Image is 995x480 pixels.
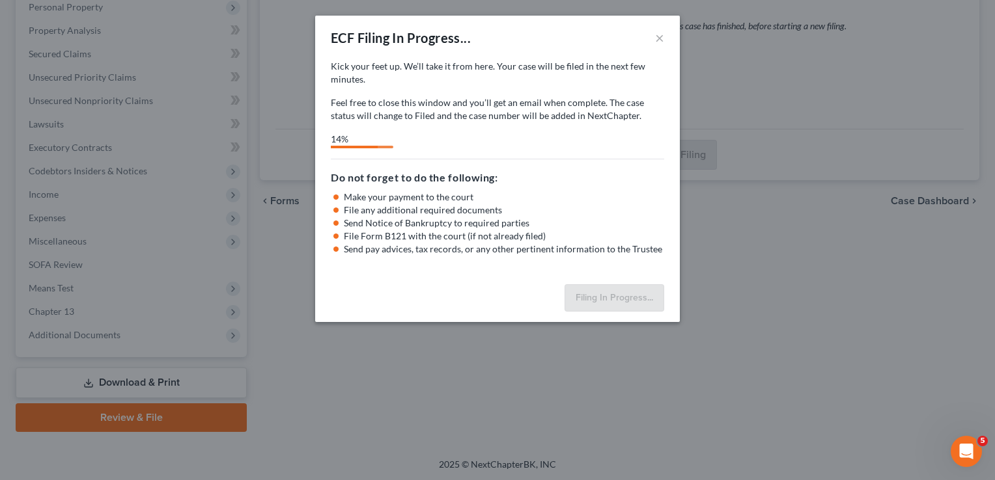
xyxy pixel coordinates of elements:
[331,133,378,146] div: 14%
[977,436,988,446] span: 5
[655,30,664,46] button: ×
[344,230,664,243] li: File Form B121 with the court (if not already filed)
[951,436,982,467] iframe: Intercom live chat
[331,60,664,86] p: Kick your feet up. We’ll take it from here. Your case will be filed in the next few minutes.
[331,29,471,47] div: ECF Filing In Progress...
[344,217,664,230] li: Send Notice of Bankruptcy to required parties
[344,204,664,217] li: File any additional required documents
[331,170,664,185] h5: Do not forget to do the following:
[344,191,664,204] li: Make your payment to the court
[565,284,664,312] button: Filing In Progress...
[331,96,664,122] p: Feel free to close this window and you’ll get an email when complete. The case status will change...
[344,243,664,256] li: Send pay advices, tax records, or any other pertinent information to the Trustee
